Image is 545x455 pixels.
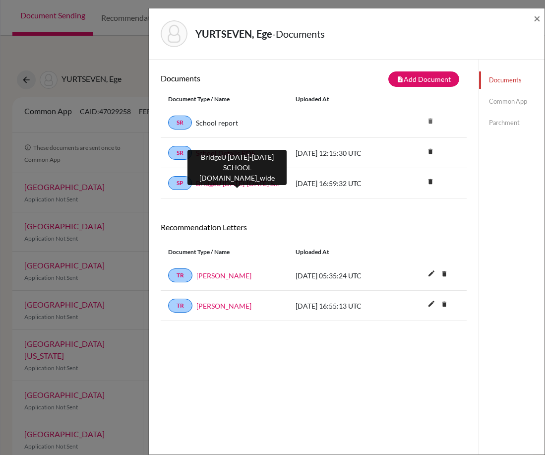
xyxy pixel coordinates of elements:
h6: Documents [161,73,314,83]
a: SR [168,146,192,160]
a: [PERSON_NAME] [196,301,251,311]
span: [DATE] 16:55:13 UTC [296,302,362,310]
div: Uploaded at [288,95,390,104]
a: SR [168,116,192,130]
div: BridgeU [DATE]-[DATE] SCHOOL [DOMAIN_NAME]_wide [187,150,287,185]
a: SP [168,176,192,190]
i: delete [423,144,438,159]
span: × [534,11,541,25]
a: Parchment [479,114,545,131]
div: Document Type / Name [161,248,288,257]
a: TR [168,268,192,282]
i: edit [424,265,439,281]
i: delete [423,114,438,129]
i: note_add [397,76,404,83]
button: note_addAdd Document [388,71,459,87]
a: delete [437,268,452,281]
button: edit [423,267,440,282]
button: edit [423,297,440,312]
a: [PERSON_NAME] [196,270,251,281]
div: [DATE] 12:15:30 UTC [288,148,390,158]
a: TR [168,299,192,313]
i: edit [424,296,439,312]
i: delete [437,297,452,312]
button: Close [534,12,541,24]
a: delete [437,298,452,312]
span: [DATE] 05:35:24 UTC [296,271,362,280]
h6: Recommendation Letters [161,222,467,232]
a: Common App [479,93,545,110]
a: delete [423,176,438,189]
strong: YURTSEVEN, Ege [195,28,272,40]
i: delete [423,174,438,189]
a: delete [423,145,438,159]
span: - Documents [272,28,325,40]
a: School report [196,118,238,128]
a: Documents [479,71,545,89]
div: [DATE] 16:59:32 UTC [288,178,390,189]
i: delete [437,266,452,281]
div: Document Type / Name [161,95,288,104]
div: Uploaded at [288,248,390,257]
